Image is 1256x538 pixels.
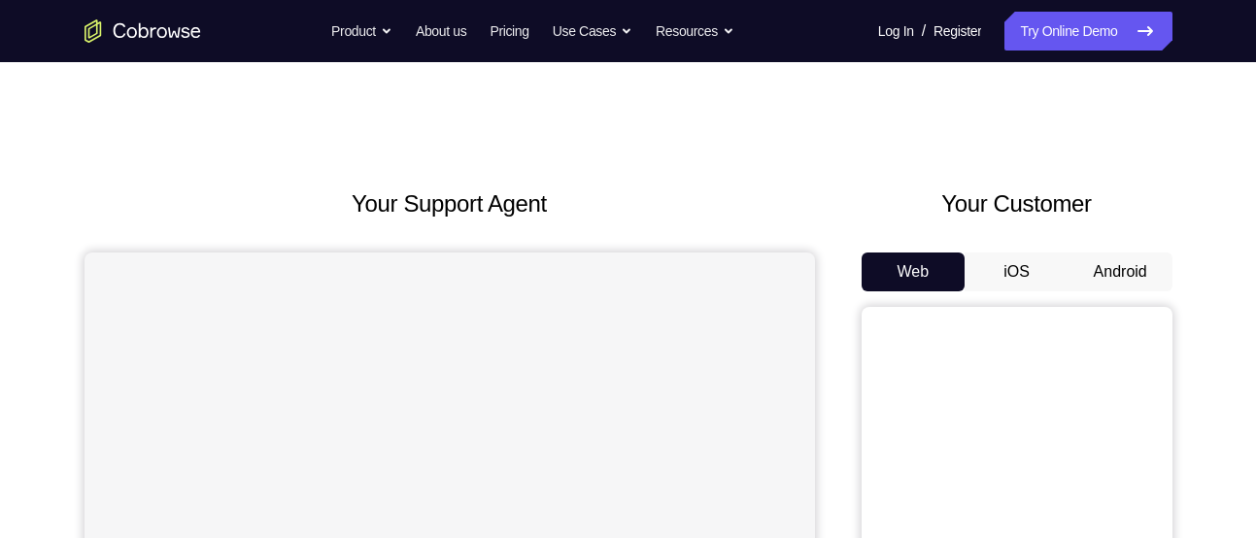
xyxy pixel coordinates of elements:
a: About us [416,12,466,50]
button: Resources [656,12,734,50]
span: / [922,19,926,43]
h2: Your Support Agent [85,186,815,221]
button: Android [1069,252,1172,291]
button: Product [331,12,392,50]
a: Pricing [490,12,528,50]
a: Register [934,12,981,50]
button: Web [862,252,966,291]
h2: Your Customer [862,186,1172,221]
button: iOS [965,252,1069,291]
a: Go to the home page [85,19,201,43]
a: Log In [878,12,914,50]
button: Use Cases [553,12,632,50]
a: Try Online Demo [1004,12,1171,50]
